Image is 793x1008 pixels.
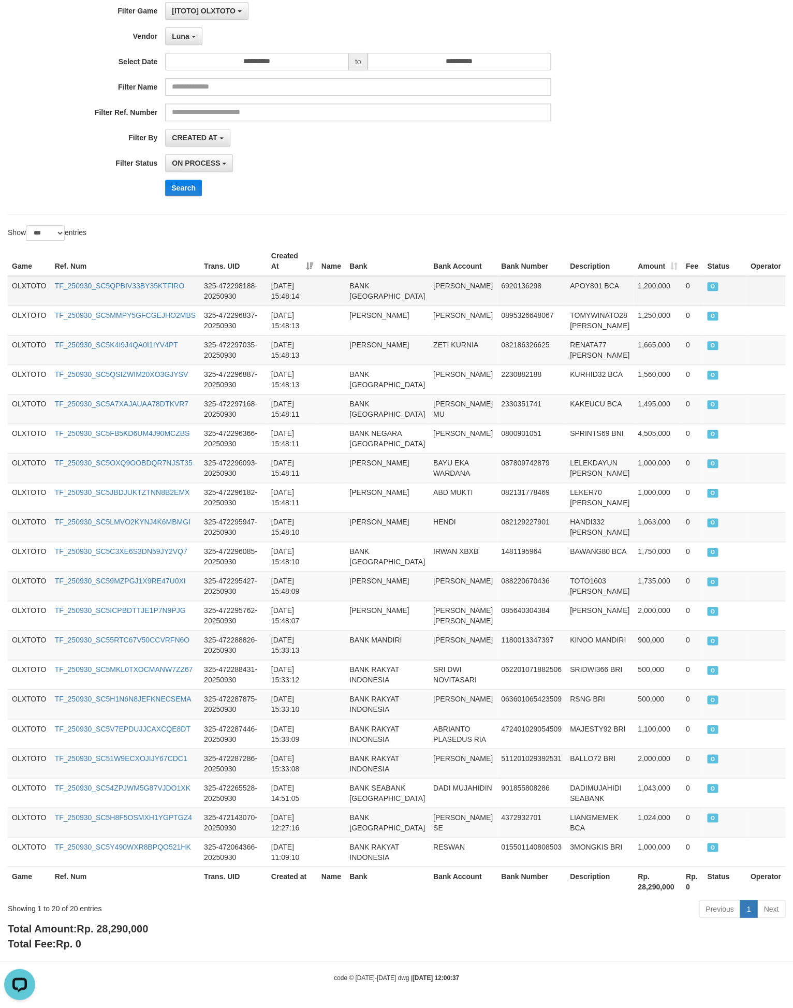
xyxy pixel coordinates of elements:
td: BANK [GEOGRAPHIC_DATA] [345,364,429,394]
span: ON PROCESS [707,784,718,793]
td: 0 [682,542,703,571]
td: OLXTOTO [8,453,51,483]
td: 0 [682,778,703,807]
td: [DATE] 12:27:16 [267,807,317,837]
td: [DATE] 15:48:13 [267,364,317,394]
td: BANK RAKYAT INDONESIA [345,719,429,748]
td: [PERSON_NAME] [429,630,497,660]
td: 2,000,000 [634,748,682,778]
td: 082129227901 [497,512,566,542]
td: BAWANG80 BCA [566,542,634,571]
a: TF_250930_SC5QSIZWIM20XO3GJYSV [55,370,188,378]
b: Total Fee: [8,938,81,949]
td: 325-472296182-20250930 [200,483,267,512]
span: ON PROCESS [707,282,718,291]
td: [PERSON_NAME] [PERSON_NAME] [429,601,497,630]
a: 1 [740,900,757,917]
th: Ref. Num [51,866,200,896]
td: [DATE] 15:48:11 [267,394,317,423]
th: Amount: activate to sort column ascending [634,246,682,276]
th: Game [8,866,51,896]
td: SPRINTS69 BNI [566,423,634,453]
th: Description [566,246,634,276]
td: [DATE] 15:48:09 [267,571,317,601]
span: ON PROCESS [707,577,718,586]
td: 0 [682,689,703,719]
td: [DATE] 15:33:13 [267,630,317,660]
th: Name [317,246,346,276]
td: [DATE] 15:48:10 [267,542,317,571]
a: TF_250930_SC5MMPY5GFCGEJHO2MBS [55,311,196,319]
td: [DATE] 15:33:09 [267,719,317,748]
td: 0 [682,512,703,542]
a: TF_250930_SC5C3XE6S3DN59JY2VQ7 [55,547,187,556]
td: RENATA77 [PERSON_NAME] [566,335,634,364]
td: 4372932701 [497,807,566,837]
td: 325-472287446-20250930 [200,719,267,748]
td: [PERSON_NAME] [345,483,429,512]
td: [DATE] 15:48:11 [267,453,317,483]
td: 0 [682,483,703,512]
b: Total Amount: [8,923,148,934]
th: Bank Account [429,246,497,276]
td: BANK RAKYAT INDONESIA [345,748,429,778]
td: 901855808286 [497,778,566,807]
td: 1,200,000 [634,276,682,306]
td: [DATE] 14:51:05 [267,778,317,807]
td: 0895326648067 [497,305,566,335]
th: Status [703,866,746,896]
td: 325-472064366-20250930 [200,837,267,866]
button: Open LiveChat chat widget [4,4,35,35]
a: TF_250930_SC5QPBIV33BY35KTFIRO [55,282,185,290]
td: 325-472296093-20250930 [200,453,267,483]
td: OLXTOTO [8,483,51,512]
th: Operator [746,866,785,896]
td: DADIMUJAHIDI SEABANK [566,778,634,807]
td: 082186326625 [497,335,566,364]
td: IRWAN XBXB [429,542,497,571]
td: [PERSON_NAME] [345,601,429,630]
td: ABD MUKTI [429,483,497,512]
th: Status [703,246,746,276]
th: Name [317,866,346,896]
span: ON PROCESS [707,341,718,350]
td: TOMYWINATO28 [PERSON_NAME] [566,305,634,335]
th: Operator [746,246,785,276]
span: ON PROCESS [707,813,718,822]
td: 1,750,000 [634,542,682,571]
td: BANK [GEOGRAPHIC_DATA] [345,807,429,837]
td: BANK NEGARA [GEOGRAPHIC_DATA] [345,423,429,453]
th: Bank [345,866,429,896]
td: [DATE] 15:48:14 [267,276,317,306]
td: 0 [682,394,703,423]
td: [PERSON_NAME] MU [429,394,497,423]
span: [ITOTO] OLXTOTO [172,7,236,15]
td: LEKER70 [PERSON_NAME] [566,483,634,512]
span: ON PROCESS [707,400,718,409]
td: [PERSON_NAME] [566,601,634,630]
td: [DATE] 15:48:11 [267,423,317,453]
td: BANK [GEOGRAPHIC_DATA] [345,394,429,423]
a: TF_250930_SC5JBDJUKTZTNN8B2EMX [55,488,190,496]
td: 1,000,000 [634,483,682,512]
th: Game [8,246,51,276]
td: 2230882188 [497,364,566,394]
a: Next [757,900,785,917]
span: Rp. 28,290,000 [77,923,148,934]
td: 0 [682,660,703,689]
td: 325-472265528-20250930 [200,778,267,807]
span: CREATED AT [172,134,217,142]
button: [ITOTO] OLXTOTO [165,2,248,20]
td: 082131778469 [497,483,566,512]
td: 325-472295947-20250930 [200,512,267,542]
td: 062201071882506 [497,660,566,689]
span: ON PROCESS [707,607,718,616]
td: BANK MANDIRI [345,630,429,660]
td: 0 [682,571,703,601]
td: OLXTOTO [8,601,51,630]
td: 511201029392531 [497,748,566,778]
span: ON PROCESS [707,518,718,527]
td: OLXTOTO [8,748,51,778]
td: [PERSON_NAME] [429,571,497,601]
button: Luna [165,27,202,45]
